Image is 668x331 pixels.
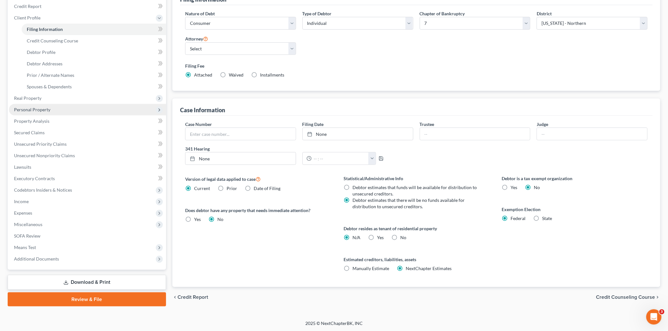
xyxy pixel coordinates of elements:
[194,217,201,222] span: Yes
[172,295,178,300] i: chevron_left
[655,295,660,300] i: chevron_right
[344,256,489,263] label: Estimated creditors, liabilities, assets
[182,145,417,152] label: 341 Hearing
[185,121,212,128] label: Case Number
[537,10,552,17] label: District
[534,185,540,190] span: No
[9,138,166,150] a: Unsecured Priority Claims
[9,127,166,138] a: Secured Claims
[14,164,31,170] span: Lawsuits
[352,266,389,271] span: Manually Estimate
[229,72,243,77] span: Waived
[185,152,296,165] a: None
[542,216,552,221] span: State
[302,121,324,128] label: Filing Date
[502,206,648,213] label: Exemption Election
[14,130,45,135] span: Secured Claims
[22,47,166,58] a: Debtor Profile
[302,10,332,17] label: Type of Debtor
[14,187,72,193] span: Codebtors Insiders & Notices
[14,256,59,261] span: Additional Documents
[9,230,166,242] a: SOFA Review
[352,197,465,209] span: Debtor estimates that there will be no funds available for distribution to unsecured creditors.
[27,38,78,43] span: Credit Counseling Course
[14,15,40,20] span: Client Profile
[27,49,55,55] span: Debtor Profile
[14,141,67,147] span: Unsecured Priority Claims
[185,35,208,42] label: Attorney
[659,309,664,314] span: 3
[180,106,225,114] div: Case Information
[14,153,75,158] span: Unsecured Nonpriority Claims
[14,222,42,227] span: Miscellaneous
[14,4,41,9] span: Credit Report
[596,295,660,300] button: Credit Counseling Course chevron_right
[185,10,215,17] label: Nature of Debt
[406,266,452,271] span: NextChapter Estimates
[178,295,208,300] span: Credit Report
[511,216,526,221] span: Federal
[217,217,223,222] span: No
[254,186,280,191] span: Date of Filing
[344,175,489,182] label: Statistical/Administrative Info
[22,70,166,81] a: Prior / Alternate Names
[9,1,166,12] a: Credit Report
[172,295,208,300] button: chevron_left Credit Report
[537,128,647,140] input: --
[352,235,360,240] span: N/A
[9,150,166,161] a: Unsecured Nonpriority Claims
[22,81,166,92] a: Spouses & Dependents
[22,24,166,35] a: Filing Information
[420,121,434,128] label: Trustee
[14,233,40,239] span: SOFA Review
[312,152,369,165] input: -- : --
[14,245,36,250] span: Means Test
[14,210,32,216] span: Expenses
[185,63,648,69] label: Filing Fee
[344,225,489,232] label: Debtor resides as tenant of residential property
[420,128,530,140] input: --
[352,185,477,196] span: Debtor estimates that funds will be available for distribution to unsecured creditors.
[502,175,648,182] label: Debtor is a tax exempt organization
[400,235,406,240] span: No
[27,61,62,66] span: Debtor Addresses
[185,175,331,183] label: Version of legal data applied to case
[194,72,212,77] span: Attached
[14,176,55,181] span: Executory Contracts
[9,173,166,184] a: Executory Contracts
[27,26,63,32] span: Filing Information
[646,309,662,325] iframe: Intercom live chat
[194,186,210,191] span: Current
[14,95,41,101] span: Real Property
[303,128,413,140] a: None
[9,161,166,173] a: Lawsuits
[260,72,284,77] span: Installments
[227,186,237,191] span: Prior
[596,295,655,300] span: Credit Counseling Course
[14,107,50,112] span: Personal Property
[185,128,296,140] input: Enter case number...
[14,199,29,204] span: Income
[9,115,166,127] a: Property Analysis
[185,207,331,214] label: Does debtor have any property that needs immediate attention?
[420,10,465,17] label: Chapter of Bankruptcy
[22,58,166,70] a: Debtor Addresses
[537,121,548,128] label: Judge
[8,292,166,306] a: Review & File
[22,35,166,47] a: Credit Counseling Course
[511,185,518,190] span: Yes
[8,275,166,290] a: Download & Print
[27,72,74,78] span: Prior / Alternate Names
[14,118,49,124] span: Property Analysis
[377,235,384,240] span: Yes
[27,84,72,89] span: Spouses & Dependents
